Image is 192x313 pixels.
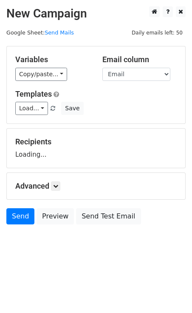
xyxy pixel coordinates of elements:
span: Daily emails left: 50 [129,28,186,37]
h5: Recipients [15,137,177,146]
a: Send Mails [45,29,74,36]
a: Send Test Email [76,208,141,224]
h5: Advanced [15,181,177,191]
h2: New Campaign [6,6,186,21]
a: Load... [15,102,48,115]
h5: Variables [15,55,90,64]
a: Templates [15,89,52,98]
a: Preview [37,208,74,224]
button: Save [61,102,83,115]
a: Daily emails left: 50 [129,29,186,36]
h5: Email column [102,55,177,64]
a: Copy/paste... [15,68,67,81]
div: Loading... [15,137,177,159]
small: Google Sheet: [6,29,74,36]
a: Send [6,208,34,224]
